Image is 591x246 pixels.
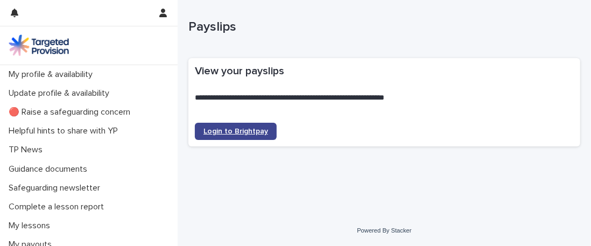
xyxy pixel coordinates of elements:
p: My lessons [4,221,59,231]
p: Guidance documents [4,164,96,174]
p: Payslips [188,19,576,35]
p: 🔴 Raise a safeguarding concern [4,107,139,117]
p: Complete a lesson report [4,202,112,212]
p: Update profile & availability [4,88,118,99]
img: M5nRWzHhSzIhMunXDL62 [9,34,69,56]
p: Helpful hints to share with YP [4,126,126,136]
p: My profile & availability [4,69,101,80]
h2: View your payslips [195,65,574,78]
p: TP News [4,145,51,155]
span: Login to Brightpay [203,128,268,135]
a: Login to Brightpay [195,123,277,140]
p: Safeguarding newsletter [4,183,109,193]
a: Powered By Stacker [357,227,411,234]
